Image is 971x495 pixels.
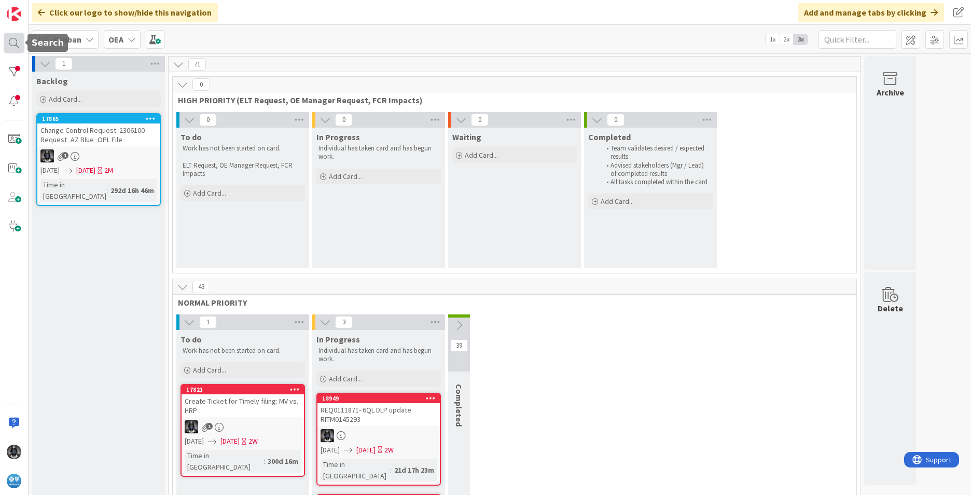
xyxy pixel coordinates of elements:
[53,33,81,46] span: Kanban
[193,365,226,375] span: Add Card...
[878,302,903,314] div: Delete
[32,3,218,22] div: Click our logo to show/hide this navigation
[7,7,21,21] img: Visit kanbanzone.com
[780,34,794,45] span: 2x
[248,436,258,447] div: 2W
[193,188,226,198] span: Add Card...
[37,114,160,146] div: 17865Change Control Request: 2306100 Request_AZ Blue_OPL File
[42,115,160,122] div: 17865
[321,429,334,443] img: KG
[181,132,202,142] span: To do
[607,114,625,126] span: 0
[178,95,843,105] span: HIGH PRIORITY (ELT Request, OE Manager Request, FCR Impacts)
[185,450,263,473] div: Time in [GEOGRAPHIC_DATA]
[192,281,210,293] span: 43
[318,347,439,364] p: Individual has taken card and has begun work.
[185,436,204,447] span: [DATE]
[329,374,362,383] span: Add Card...
[220,436,240,447] span: [DATE]
[183,144,303,153] p: Work has not been started on card.
[317,403,440,426] div: REQ0111871- 6QL DLP update RITM0145293
[108,34,123,45] b: OEA
[601,197,634,206] span: Add Card...
[181,334,202,345] span: To do
[819,30,896,49] input: Quick Filter...
[55,58,73,70] span: 1
[104,165,113,176] div: 2M
[40,165,60,176] span: [DATE]
[22,2,47,14] span: Support
[601,144,711,161] li: Team validates desired / expected results
[76,165,95,176] span: [DATE]
[37,123,160,146] div: Change Control Request: 2306100 Request_AZ Blue_OPL File
[322,395,440,402] div: 18949
[263,456,265,467] span: :
[183,347,303,355] p: Work has not been started on card.
[186,386,304,393] div: 17821
[601,178,711,186] li: All tasks completed within the card
[321,445,340,456] span: [DATE]
[450,339,468,352] span: 39
[7,474,21,488] img: avatar
[182,394,304,417] div: Create Ticket for Timely filing: MV vs. HRP
[465,150,498,160] span: Add Card...
[188,58,206,71] span: 71
[185,420,198,434] img: KG
[37,149,160,163] div: KG
[321,459,390,482] div: Time in [GEOGRAPHIC_DATA]
[182,420,304,434] div: KG
[49,94,82,104] span: Add Card...
[199,316,217,328] span: 1
[32,38,64,48] h5: Search
[183,161,303,178] p: ELT Request, OE Manager Request, FCR Impacts
[454,384,464,427] span: Completed
[192,78,210,91] span: 0
[471,114,489,126] span: 0
[601,161,711,178] li: Advised stakeholders (Mgr / Lead) of completed results
[182,385,304,417] div: 17821Create Ticket for Timely filing: MV vs. HRP
[317,394,440,426] div: 18949REQ0111871- 6QL DLP update RITM0145293
[108,185,157,196] div: 292d 16h 46m
[182,385,304,394] div: 17821
[798,3,944,22] div: Add and manage tabs by clicking
[36,76,68,86] span: Backlog
[7,445,21,459] img: KG
[356,445,376,456] span: [DATE]
[384,445,394,456] div: 2W
[335,114,353,126] span: 0
[106,185,108,196] span: :
[452,132,481,142] span: Waiting
[317,429,440,443] div: KG
[62,152,68,159] span: 1
[588,132,631,142] span: Completed
[316,132,360,142] span: In Progress
[316,334,360,345] span: In Progress
[335,316,353,328] span: 3
[766,34,780,45] span: 1x
[206,423,213,430] span: 1
[178,297,843,308] span: NORMAL PRIORITY
[317,394,440,403] div: 18949
[40,179,106,202] div: Time in [GEOGRAPHIC_DATA]
[877,86,904,99] div: Archive
[329,172,362,181] span: Add Card...
[392,464,437,476] div: 21d 17h 23m
[199,114,217,126] span: 0
[318,144,439,161] p: Individual has taken card and has begun work.
[265,456,301,467] div: 300d 16m
[37,114,160,123] div: 17865
[40,149,54,163] img: KG
[794,34,808,45] span: 3x
[390,464,392,476] span: :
